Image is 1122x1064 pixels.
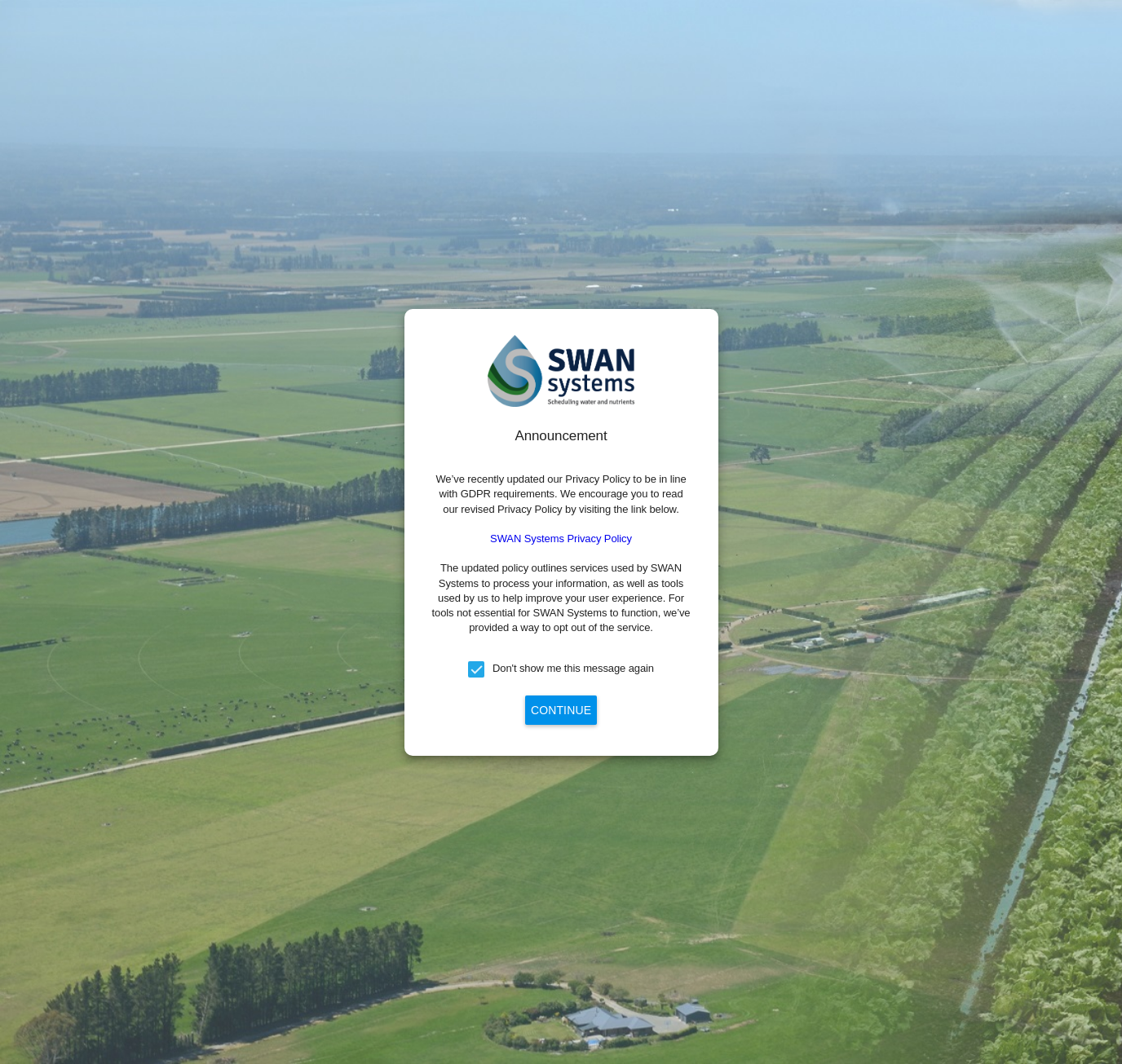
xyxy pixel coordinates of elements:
span: The updated policy outlines services used by SWAN Systems to process your information, as well as... [432,562,691,634]
span: We’ve recently updated our Privacy Policy to be in line with GDPR requirements. We encourage you ... [435,473,686,514]
md-checkbox: Don't show me this message again [468,661,654,678]
button: Continue [525,695,597,725]
div: Don't show me this message again [493,661,654,676]
img: SWAN-Landscape-Logo-Colour.png [488,335,634,408]
div: Announcement [431,426,692,446]
a: SWAN Systems Privacy Policy [490,532,632,545]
